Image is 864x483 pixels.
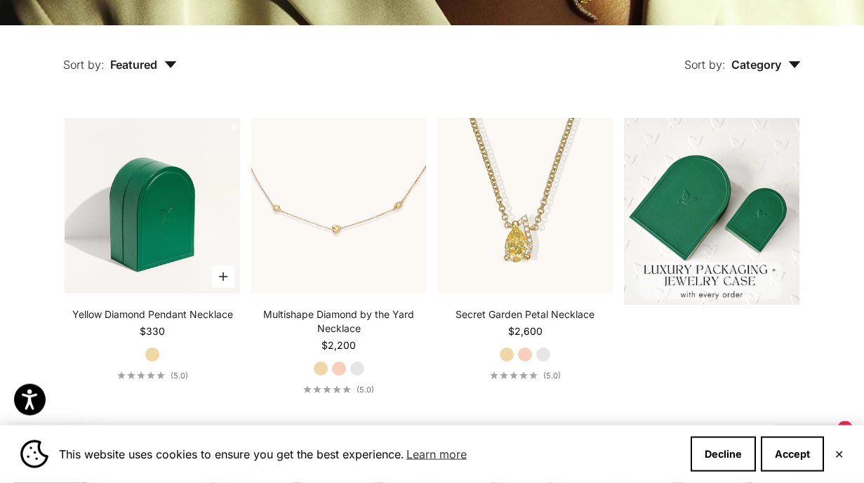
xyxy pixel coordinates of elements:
[624,118,799,304] img: 1_efe35f54-c1b6-4cae-852f-b2bb124dc37f.png
[456,307,594,322] a: Secret Garden Petal Necklace
[357,385,374,395] span: (5.0)
[321,338,356,352] sale-price: $2,200
[31,25,209,84] button: Sort by: Featured
[835,450,844,458] button: Close
[490,371,561,381] a: 5.0 out of 5.0 stars(5.0)
[117,371,188,381] a: 5.0 out of 5.0 stars(5.0)
[59,444,679,465] span: This website uses cookies to ensure you get the best experience.
[251,307,427,336] a: Multishape Diamond by the Yard Necklace
[731,58,801,72] span: Category
[691,437,756,472] button: Decline
[404,444,469,465] a: Learn more
[508,324,543,338] sale-price: $2,600
[20,440,48,468] img: Cookie banner
[303,385,374,395] a: 5.0 out of 5.0 stars(5.0)
[171,371,188,381] span: (5.0)
[63,58,105,72] span: Sort by:
[117,371,165,379] div: 5.0 out of 5.0 stars
[65,118,240,293] img: #YellowGold #WhiteGold #RoseGold
[437,118,613,293] img: #YellowGold
[684,58,726,72] span: Sort by:
[543,371,561,381] span: (5.0)
[140,324,165,338] sale-price: $330
[490,371,538,379] div: 5.0 out of 5.0 stars
[251,118,427,293] img: #RoseGold
[72,307,233,322] a: Yellow Diamond Pendant Necklace
[652,25,833,84] button: Sort by: Category
[761,437,824,472] button: Accept
[303,385,351,393] div: 5.0 out of 5.0 stars
[110,58,177,72] span: Featured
